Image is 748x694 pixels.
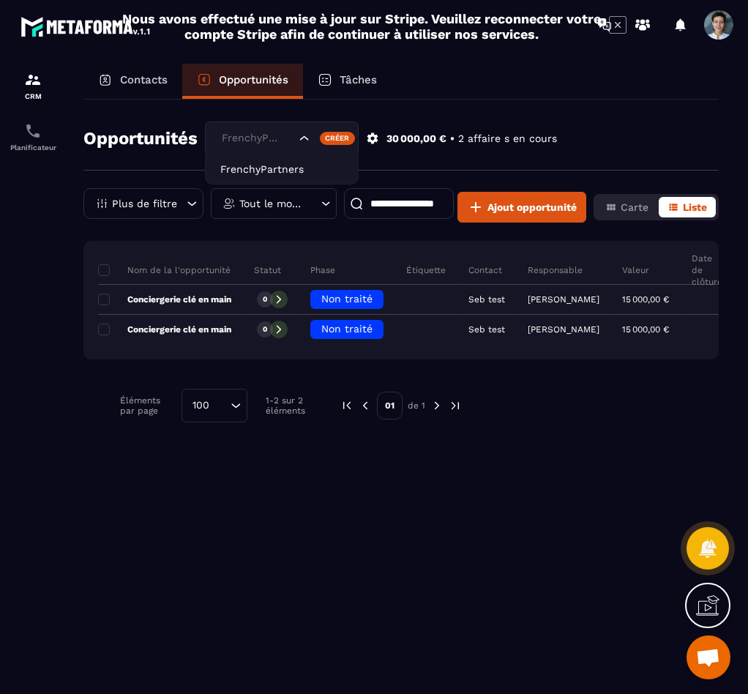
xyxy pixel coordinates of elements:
[205,122,359,155] div: Search for option
[359,399,372,412] img: prev
[4,60,62,111] a: formationformationCRM
[457,192,586,223] button: Ajout opportunité
[187,398,214,414] span: 100
[468,264,502,276] p: Contact
[120,73,168,86] p: Contacts
[450,132,455,146] p: •
[219,73,288,86] p: Opportunités
[20,13,152,40] img: logo
[4,111,62,163] a: schedulerschedulerPlanificateur
[528,264,583,276] p: Responsable
[487,200,577,214] span: Ajout opportunité
[622,324,669,335] p: 15 000,00 €
[83,124,198,153] h2: Opportunités
[621,201,648,213] span: Carte
[182,64,303,99] a: Opportunités
[340,399,354,412] img: prev
[218,130,296,146] input: Search for option
[687,635,730,679] a: Ouvrir le chat
[321,323,373,335] span: Non traité
[310,264,335,276] p: Phase
[263,324,267,335] p: 0
[683,201,707,213] span: Liste
[320,132,356,145] div: Créer
[239,198,304,209] p: Tout le monde
[340,73,377,86] p: Tâches
[692,253,722,288] p: Date de clôture
[98,294,231,305] p: Conciergerie clé en main
[263,294,267,305] p: 0
[4,92,62,100] p: CRM
[596,197,657,217] button: Carte
[121,11,602,42] h2: Nous avons effectué une mise à jour sur Stripe. Veuillez reconnecter votre compte Stripe afin de ...
[266,395,318,416] p: 1-2 sur 2 éléments
[182,389,247,422] div: Search for option
[303,64,392,99] a: Tâches
[112,198,177,209] p: Plus de filtre
[83,64,182,99] a: Contacts
[406,264,446,276] p: Étiquette
[120,395,174,416] p: Éléments par page
[449,399,462,412] img: next
[528,324,599,335] p: [PERSON_NAME]
[98,264,231,276] p: Nom de la l'opportunité
[528,294,599,305] p: [PERSON_NAME]
[386,132,446,146] p: 30 000,00 €
[321,293,373,305] span: Non traité
[408,400,425,411] p: de 1
[4,143,62,152] p: Planificateur
[24,71,42,89] img: formation
[659,197,716,217] button: Liste
[24,122,42,140] img: scheduler
[98,324,231,335] p: Conciergerie clé en main
[254,264,281,276] p: Statut
[430,399,444,412] img: next
[214,398,227,414] input: Search for option
[622,264,649,276] p: Valeur
[622,294,669,305] p: 15 000,00 €
[377,392,403,419] p: 01
[458,132,557,146] p: 2 affaire s en cours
